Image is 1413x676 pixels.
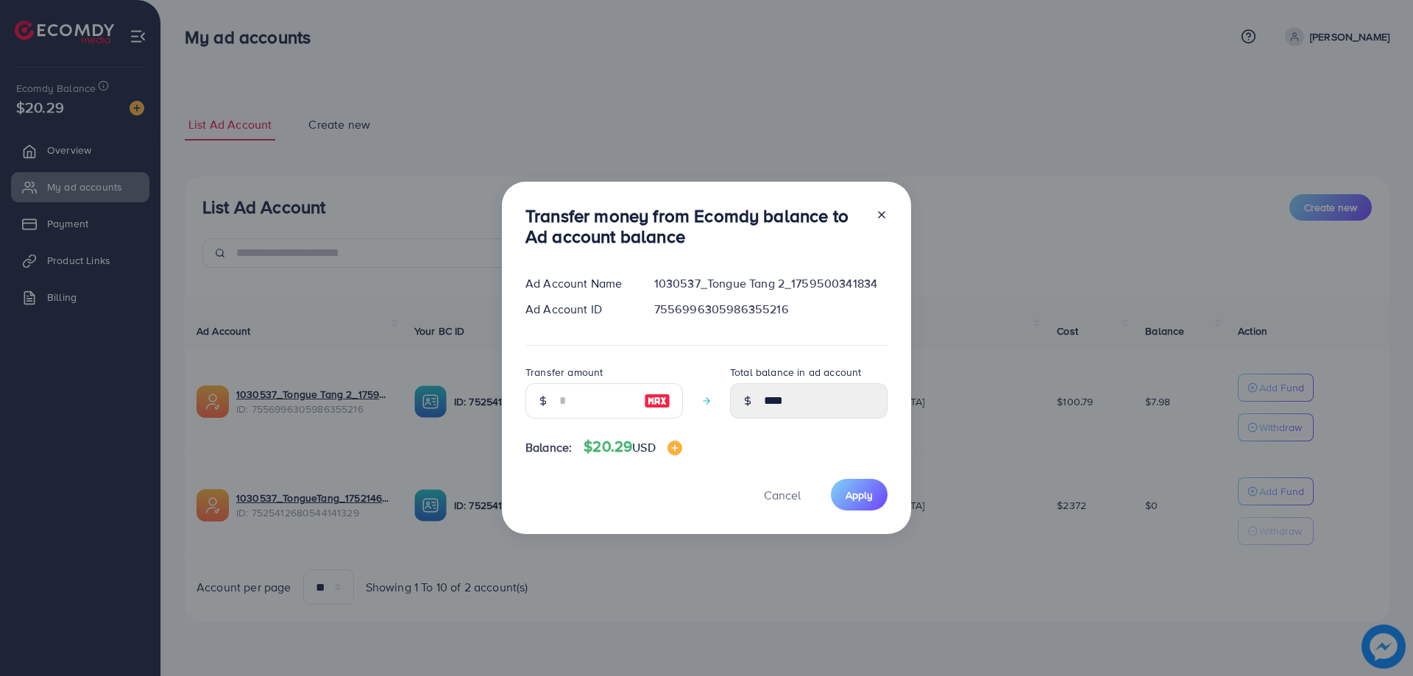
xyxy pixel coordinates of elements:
[642,301,899,318] div: 7556996305986355216
[730,365,861,380] label: Total balance in ad account
[584,438,681,456] h4: $20.29
[525,439,572,456] span: Balance:
[846,488,873,502] span: Apply
[746,479,819,510] button: Cancel
[764,487,801,503] span: Cancel
[831,479,888,510] button: Apply
[632,439,655,455] span: USD
[525,205,864,248] h3: Transfer money from Ecomdy balance to Ad account balance
[667,441,682,455] img: image
[642,275,899,292] div: 1030537_Tongue Tang 2_1759500341834
[644,392,670,410] img: image
[514,301,642,318] div: Ad Account ID
[514,275,642,292] div: Ad Account Name
[525,365,603,380] label: Transfer amount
